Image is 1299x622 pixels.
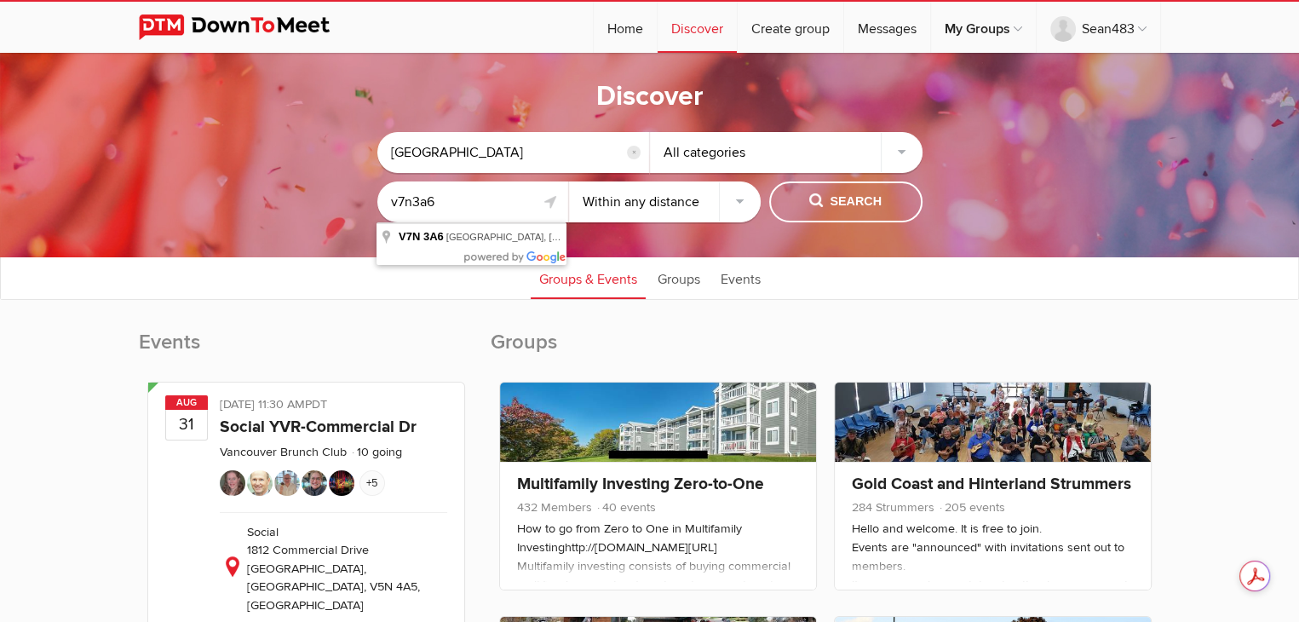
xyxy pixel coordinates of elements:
[1037,2,1160,53] a: Sean483
[166,409,207,440] b: 31
[220,417,417,437] a: Social YVR-Commercial Dr
[852,500,934,515] span: 284 Strummers
[594,2,657,53] a: Home
[938,500,1005,515] span: 205 events
[809,193,882,211] span: Search
[359,470,385,496] span: +5
[491,329,1161,373] h2: Groups
[220,395,447,418] div: [DATE] 11:30 AM
[302,470,327,496] img: Tina Hildebrandt
[517,474,764,494] a: Multifamily Investing Zero-to-One
[517,500,592,515] span: 432 Members
[595,500,656,515] span: 40 events
[931,2,1036,53] a: My Groups
[650,132,923,173] div: All categories
[377,181,569,222] input: Location or ZIP-Code
[712,256,769,299] a: Events
[658,2,737,53] a: Discover
[531,256,646,299] a: Groups & Events
[377,132,650,173] input: Search...
[220,470,245,496] img: vicki sawyer
[844,2,930,53] a: Messages
[139,329,474,373] h2: Events
[769,181,923,222] button: Search
[852,474,1131,494] a: Gold Coast and Hinterland Strummers
[738,2,843,53] a: Create group
[165,395,208,410] span: Aug
[446,232,750,242] span: [GEOGRAPHIC_DATA], [GEOGRAPHIC_DATA], [GEOGRAPHIC_DATA]
[350,445,402,459] li: 10 going
[329,470,354,496] img: Christina D
[274,470,300,496] img: NeilMac
[399,230,444,243] span: V7N 3A6
[596,79,704,115] h1: Discover
[139,14,356,40] img: DownToMeet
[649,256,709,299] a: Groups
[305,397,327,412] span: America/Vancouver
[247,470,273,496] img: Frank Kusmer
[220,445,347,459] a: Vancouver Brunch Club
[247,525,420,613] span: Social 1812 Commercial Drive [GEOGRAPHIC_DATA], [GEOGRAPHIC_DATA], V5N 4A5, [GEOGRAPHIC_DATA]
